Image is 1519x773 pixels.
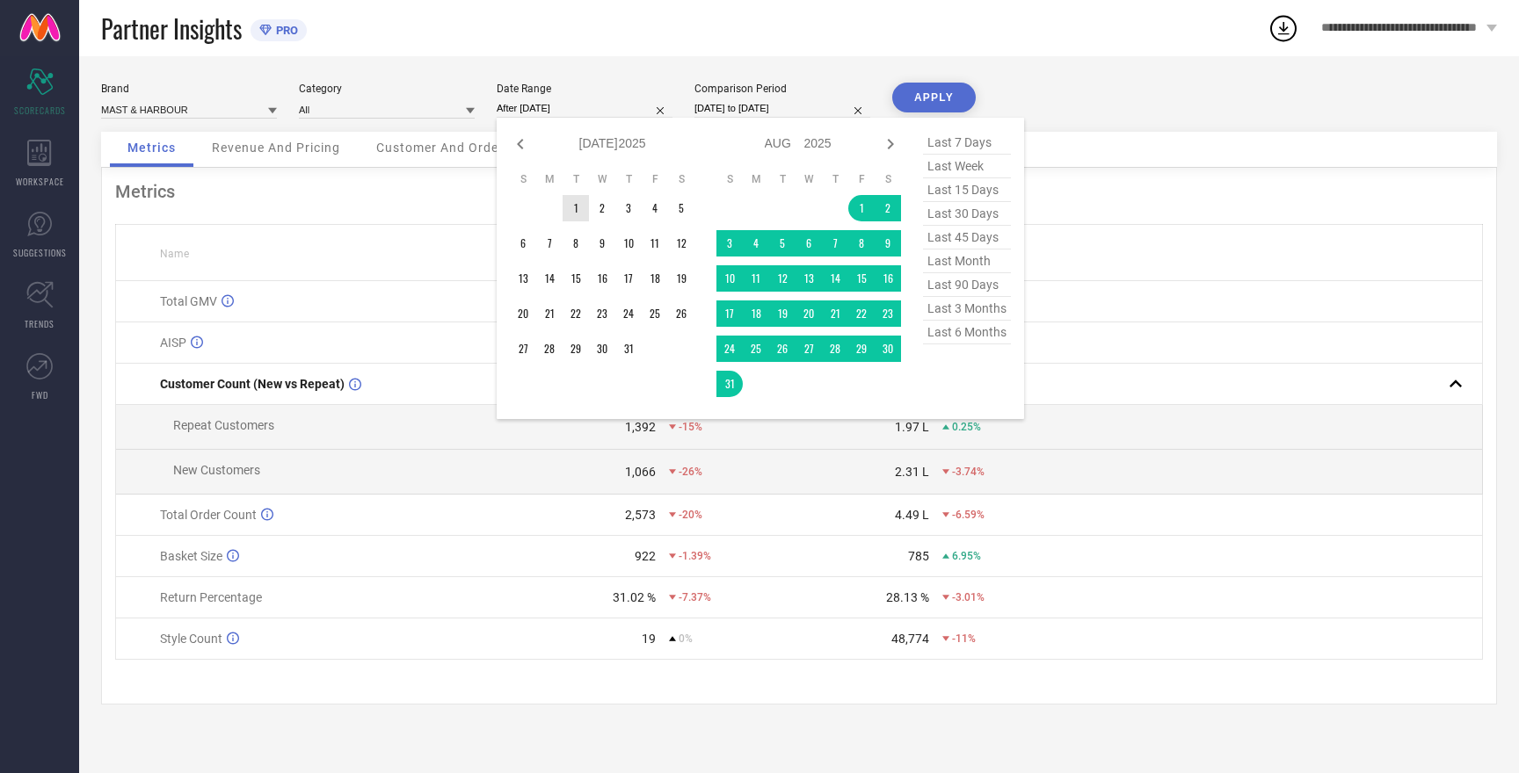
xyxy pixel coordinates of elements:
[615,265,642,292] td: Thu Jul 17 2025
[510,230,536,256] td: Sun Jul 06 2025
[589,172,615,186] th: Wednesday
[908,549,929,563] div: 785
[101,11,242,47] span: Partner Insights
[160,549,222,563] span: Basket Size
[589,265,615,292] td: Wed Jul 16 2025
[679,591,711,603] span: -7.37%
[160,377,345,391] span: Customer Count (New vs Repeat)
[642,300,668,327] td: Fri Jul 25 2025
[272,24,298,37] span: PRO
[716,265,743,292] td: Sun Aug 10 2025
[679,632,693,645] span: 0%
[875,265,901,292] td: Sat Aug 16 2025
[875,230,901,256] td: Sat Aug 09 2025
[952,509,985,521] span: -6.59%
[923,297,1011,321] span: last 3 months
[536,230,563,256] td: Mon Jul 07 2025
[822,265,848,292] td: Thu Aug 14 2025
[923,273,1011,297] span: last 90 days
[615,172,642,186] th: Thursday
[563,230,589,256] td: Tue Jul 08 2025
[563,172,589,186] th: Tuesday
[796,336,822,362] td: Wed Aug 27 2025
[668,265,694,292] td: Sat Jul 19 2025
[563,300,589,327] td: Tue Jul 22 2025
[642,172,668,186] th: Friday
[743,230,769,256] td: Mon Aug 04 2025
[694,99,870,118] input: Select comparison period
[848,265,875,292] td: Fri Aug 15 2025
[668,195,694,221] td: Sat Jul 05 2025
[822,230,848,256] td: Thu Aug 07 2025
[875,172,901,186] th: Saturday
[923,178,1011,202] span: last 15 days
[510,172,536,186] th: Sunday
[668,230,694,256] td: Sat Jul 12 2025
[613,590,656,604] div: 31.02 %
[716,336,743,362] td: Sun Aug 24 2025
[16,175,64,188] span: WORKSPACE
[127,141,176,155] span: Metrics
[668,300,694,327] td: Sat Jul 26 2025
[875,195,901,221] td: Sat Aug 02 2025
[848,195,875,221] td: Fri Aug 01 2025
[716,172,743,186] th: Sunday
[923,155,1011,178] span: last week
[848,230,875,256] td: Fri Aug 08 2025
[589,230,615,256] td: Wed Jul 09 2025
[212,141,340,155] span: Revenue And Pricing
[668,172,694,186] th: Saturday
[952,591,985,603] span: -3.01%
[510,265,536,292] td: Sun Jul 13 2025
[1268,12,1299,44] div: Open download list
[510,134,531,155] div: Previous month
[886,590,929,604] div: 28.13 %
[563,265,589,292] td: Tue Jul 15 2025
[642,265,668,292] td: Fri Jul 18 2025
[635,549,656,563] div: 922
[769,336,796,362] td: Tue Aug 26 2025
[952,632,976,645] span: -11%
[923,226,1011,249] span: last 45 days
[892,83,976,112] button: APPLY
[875,300,901,327] td: Sat Aug 23 2025
[510,300,536,327] td: Sun Jul 20 2025
[14,104,66,117] span: SCORECARDS
[160,508,257,522] span: Total Order Count
[923,249,1011,273] span: last month
[589,195,615,221] td: Wed Jul 02 2025
[880,134,901,155] div: Next month
[848,300,875,327] td: Fri Aug 22 2025
[923,321,1011,344] span: last 6 months
[679,466,702,478] span: -26%
[160,336,186,350] span: AISP
[536,172,563,186] th: Monday
[642,230,668,256] td: Fri Jul 11 2025
[923,131,1011,155] span: last 7 days
[679,421,702,433] span: -15%
[716,300,743,327] td: Sun Aug 17 2025
[796,265,822,292] td: Wed Aug 13 2025
[497,99,672,118] input: Select date range
[625,420,656,434] div: 1,392
[822,336,848,362] td: Thu Aug 28 2025
[160,294,217,308] span: Total GMV
[589,336,615,362] td: Wed Jul 30 2025
[160,590,262,604] span: Return Percentage
[743,300,769,327] td: Mon Aug 18 2025
[895,508,929,522] div: 4.49 L
[101,83,277,95] div: Brand
[173,463,260,477] span: New Customers
[615,195,642,221] td: Thu Jul 03 2025
[769,230,796,256] td: Tue Aug 05 2025
[615,336,642,362] td: Thu Jul 31 2025
[642,195,668,221] td: Fri Jul 04 2025
[822,172,848,186] th: Thursday
[694,83,870,95] div: Comparison Period
[25,317,55,330] span: TRENDS
[563,336,589,362] td: Tue Jul 29 2025
[536,265,563,292] td: Mon Jul 14 2025
[952,466,985,478] span: -3.74%
[160,248,189,260] span: Name
[510,336,536,362] td: Sun Jul 27 2025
